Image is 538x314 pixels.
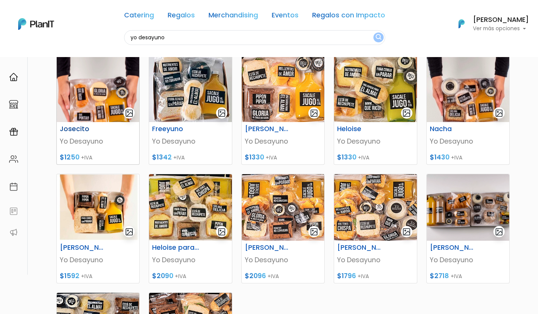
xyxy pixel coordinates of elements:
a: gallery-light Heloise Yo Desayuno $1330 +IVA [334,55,417,165]
p: Ver más opciones [473,26,529,31]
span: +IVA [451,272,462,280]
img: gallery-light [310,227,319,236]
span: $2718 [430,271,449,280]
span: +IVA [81,154,92,161]
img: home-e721727adea9d79c4d83392d1f703f7f8bce08238fde08b1acbfd93340b81755.svg [9,73,18,82]
span: $2090 [152,271,173,280]
a: gallery-light Nacha Yo Desayuno $1430 +IVA [426,55,510,165]
h6: Josecito [55,125,112,133]
span: $1430 [430,153,449,162]
i: insert_emoticon [115,113,129,122]
img: thumb_Captura_de_pantalla_2025-02-28_111842.png [427,174,509,241]
span: $1250 [60,153,79,162]
div: J [20,45,133,60]
img: calendar-87d922413cdce8b2cf7b7f5f62616a5cf9e4887200fb71536465627b3292af00.svg [9,182,18,191]
span: $1796 [337,271,356,280]
p: Yo Desayuno [337,136,414,146]
img: thumb_Ivan_para_compartir_1portada.jpg [242,174,324,241]
a: gallery-light [PERSON_NAME] Yo Desayuno $1592 +IVA [56,174,140,283]
input: Buscá regalos, desayunos, y más [124,30,385,45]
span: $1330 [245,153,264,162]
span: +IVA [451,154,462,161]
h6: [PERSON_NAME] para compartir [333,244,390,252]
img: user_d58e13f531133c46cb30575f4d864daf.jpeg [68,38,84,53]
img: gallery-light [310,109,319,118]
img: marketplace-4ceaa7011d94191e9ded77b95e3339b90024bf715f7c57f8cf31f2d8c509eaba.svg [9,100,18,109]
img: thumb_Ivanportada.jpg [242,56,324,122]
h6: [PERSON_NAME] para Compartir [240,244,297,252]
img: thumb_ff72ebd5-a149-4c47-a75f-e33ab418254d.jpg [57,174,139,241]
img: campaigns-02234683943229c281be62815700db0a1741e53638e28bf9629b52c665b00959.svg [9,127,18,136]
span: +IVA [173,154,185,161]
h6: [PERSON_NAME] para compartir [425,244,482,252]
button: PlanIt Logo [PERSON_NAME] Ver más opciones [449,14,529,34]
img: gallery-light [402,109,411,118]
span: $1342 [152,153,172,162]
a: Catering [124,12,154,21]
img: people-662611757002400ad9ed0e3c099ab2801c6687ba6c219adb57efc949bc21e19d.svg [9,155,18,164]
a: Eventos [272,12,299,21]
a: gallery-light Freeyuno Yo Desayuno $1342 +IVA [149,55,232,165]
a: Regalos con Impacto [312,12,385,21]
img: thumb_WhatsApp_Image_2021-10-28_at_13.43.12.jpeg [149,174,232,241]
a: gallery-light Josecito Yo Desayuno $1250 +IVA [56,55,140,165]
p: Yo Desayuno [60,255,136,265]
span: $2096 [245,271,266,280]
div: PLAN IT Ya probaste PlanitGO? Vas a poder automatizarlas acciones de todo el año. Escribinos para... [20,53,133,101]
h6: [PERSON_NAME] [473,17,529,23]
img: feedback-78b5a0c8f98aac82b08bfc38622c3050aee476f2c9584af64705fc4e61158814.svg [9,207,18,216]
span: $1330 [337,153,356,162]
img: thumb_D894C8AE-60BF-4788-A814-9D6A2BE292DF.jpeg [427,56,509,122]
p: Yo Desayuno [152,255,229,265]
img: gallery-light [402,227,411,236]
img: PlanIt Logo [453,15,470,32]
p: Yo Desayuno [152,136,229,146]
i: keyboard_arrow_down [117,57,129,69]
span: +IVA [358,154,369,161]
img: gallery-light [218,227,226,236]
p: Yo Desayuno [337,255,414,265]
h6: Nacha [425,125,482,133]
img: gallery-light [495,227,504,236]
strong: PLAN IT [26,61,48,68]
h6: [PERSON_NAME] [240,125,297,133]
img: thumb_WhatsApp_Image_2021-10-28_at_12.25.05.jpeg [149,56,232,122]
p: Yo Desayuno [60,136,136,146]
span: J [76,45,91,60]
a: gallery-light [PERSON_NAME] para compartir Yo Desayuno $2718 +IVA [426,174,510,283]
span: ¡Escríbenos! [39,115,115,122]
img: PlanIt Logo [18,18,54,30]
span: +IVA [266,154,277,161]
img: gallery-light [495,109,504,118]
img: search_button-432b6d5273f82d61273b3651a40e1bd1b912527efae98b1b7a1b2c0702e16a8d.svg [376,34,381,41]
img: partners-52edf745621dab592f3b2c58e3bca9d71375a7ef29c3b500c9f145b62cc070d4.svg [9,228,18,237]
a: Merchandising [208,12,258,21]
p: Yo Desayuno [245,136,321,146]
img: thumb_Margaritaportada.jpg [334,174,417,241]
img: thumb_Heloiseportada.jpeg [334,56,417,122]
h6: Heloise para compartir [148,244,205,252]
h6: [PERSON_NAME] [55,244,112,252]
a: Regalos [168,12,195,21]
img: thumb_2000___2000-Photoroom__54_.png [57,56,139,122]
a: gallery-light [PERSON_NAME] Yo Desayuno $1330 +IVA [241,55,325,165]
i: send [129,113,144,122]
span: +IVA [267,272,279,280]
p: Yo Desayuno [430,255,506,265]
a: gallery-light [PERSON_NAME] para compartir Yo Desayuno $1796 +IVA [334,174,417,283]
span: +IVA [358,272,369,280]
a: gallery-light Heloise para compartir Yo Desayuno $2090 +IVA [149,174,232,283]
img: gallery-light [125,227,134,236]
p: Yo Desayuno [245,255,321,265]
img: gallery-light [125,109,134,118]
span: +IVA [175,272,186,280]
img: user_04fe99587a33b9844688ac17b531be2b.png [61,45,76,60]
a: gallery-light [PERSON_NAME] para Compartir Yo Desayuno $2096 +IVA [241,174,325,283]
p: Ya probaste PlanitGO? Vas a poder automatizarlas acciones de todo el año. Escribinos para saber más! [26,70,126,94]
h6: Freeyuno [148,125,205,133]
h6: Heloise [333,125,390,133]
p: Yo Desayuno [430,136,506,146]
img: gallery-light [218,109,226,118]
span: $1592 [60,271,79,280]
span: +IVA [81,272,92,280]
